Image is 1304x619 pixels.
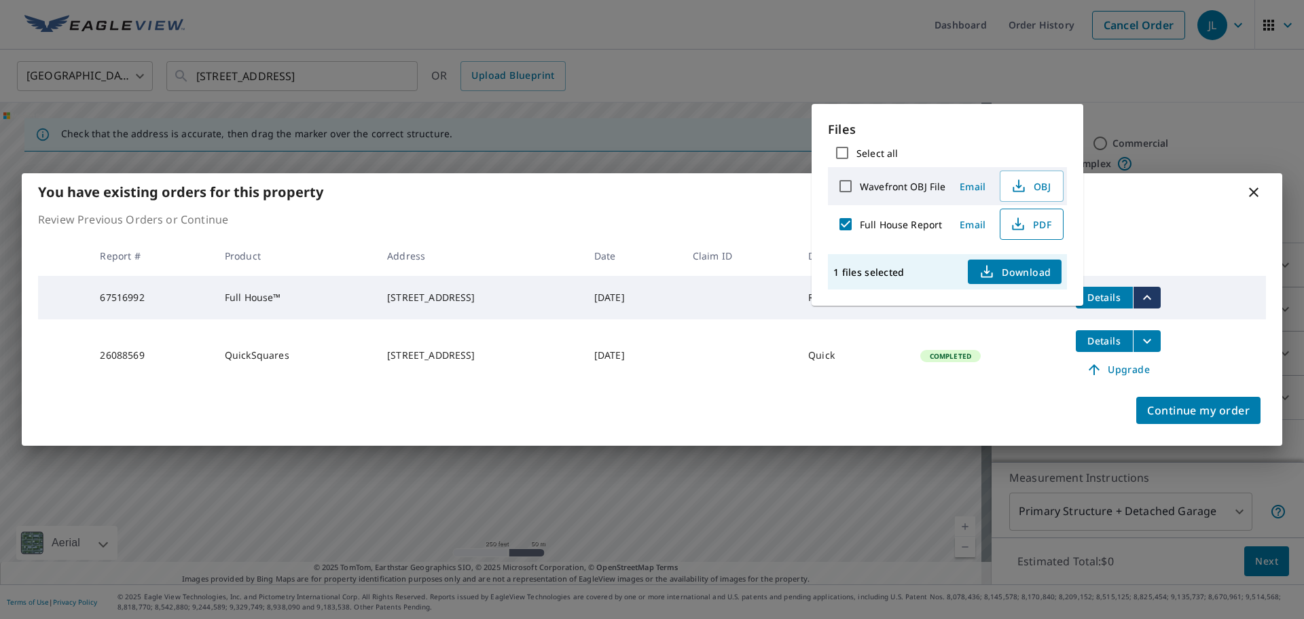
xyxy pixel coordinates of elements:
button: detailsBtn-26088569 [1076,330,1133,352]
button: PDF [1000,209,1064,240]
span: Email [956,218,989,231]
th: Date [583,236,682,276]
label: Select all [856,147,898,160]
p: Files [828,120,1067,139]
button: Email [951,176,994,197]
td: [DATE] [583,319,682,391]
th: Address [376,236,583,276]
span: Details [1084,334,1125,347]
button: filesDropdownBtn-67516992 [1133,287,1161,308]
p: 1 files selected [833,266,904,279]
td: QuickSquares [214,319,376,391]
th: Claim ID [682,236,797,276]
span: Completed [922,351,979,361]
button: filesDropdownBtn-26088569 [1133,330,1161,352]
td: Quick [797,319,909,391]
div: [STREET_ADDRESS] [387,349,573,362]
button: OBJ [1000,171,1064,202]
td: [DATE] [583,276,682,319]
span: Email [956,180,989,193]
span: Details [1084,291,1125,304]
div: [STREET_ADDRESS] [387,291,573,304]
span: Upgrade [1084,361,1153,378]
label: Full House Report [860,218,942,231]
th: Delivery [797,236,909,276]
button: Continue my order [1136,397,1261,424]
th: Report # [89,236,213,276]
label: Wavefront OBJ File [860,180,945,193]
th: Product [214,236,376,276]
button: detailsBtn-67516992 [1076,287,1133,308]
a: Upgrade [1076,359,1161,381]
span: Download [979,264,1051,280]
button: Download [968,260,1062,284]
td: Full House™ [214,276,376,319]
p: Review Previous Orders or Continue [38,211,1266,228]
td: Regular [797,276,909,319]
td: 67516992 [89,276,213,319]
span: Continue my order [1147,401,1250,420]
td: 26088569 [89,319,213,391]
button: Email [951,214,994,235]
span: OBJ [1009,178,1052,194]
span: PDF [1009,216,1052,232]
b: You have existing orders for this property [38,183,323,201]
